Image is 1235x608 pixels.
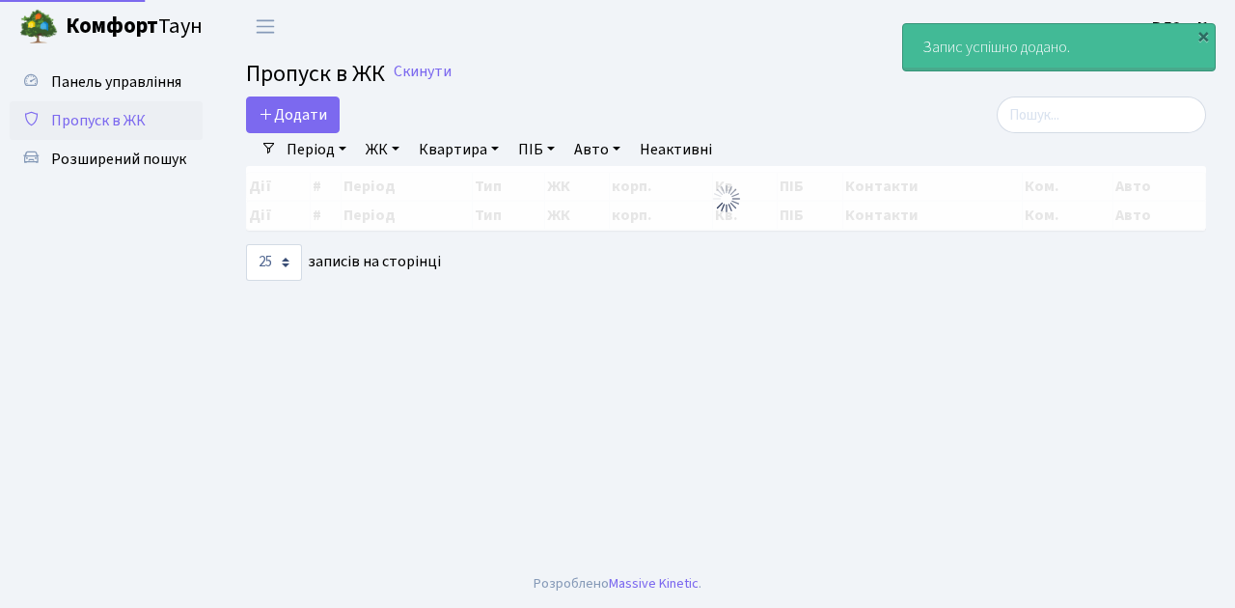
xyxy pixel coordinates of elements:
a: ПІБ [510,133,563,166]
span: Пропуск в ЖК [246,57,385,91]
a: Панель управління [10,63,203,101]
a: Квартира [411,133,507,166]
img: logo.png [19,8,58,46]
div: Запис успішно додано. [903,24,1215,70]
button: Переключити навігацію [241,11,289,42]
b: ВЛ2 -. К. [1152,16,1212,38]
a: ВЛ2 -. К. [1152,15,1212,39]
div: × [1194,26,1213,45]
a: ЖК [358,133,407,166]
b: Комфорт [66,11,158,41]
a: Період [279,133,354,166]
label: записів на сторінці [246,244,441,281]
div: Розроблено . [534,573,701,594]
span: Пропуск в ЖК [51,110,146,131]
a: Додати [246,97,340,133]
a: Розширений пошук [10,140,203,179]
a: Пропуск в ЖК [10,101,203,140]
a: Неактивні [632,133,720,166]
img: Обробка... [711,183,742,214]
span: Панель управління [51,71,181,93]
span: Розширений пошук [51,149,186,170]
select: записів на сторінці [246,244,302,281]
input: Пошук... [997,97,1206,133]
a: Скинути [394,63,452,81]
span: Додати [259,104,327,125]
a: Авто [566,133,628,166]
a: Massive Kinetic [609,573,699,594]
span: Таун [66,11,203,43]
